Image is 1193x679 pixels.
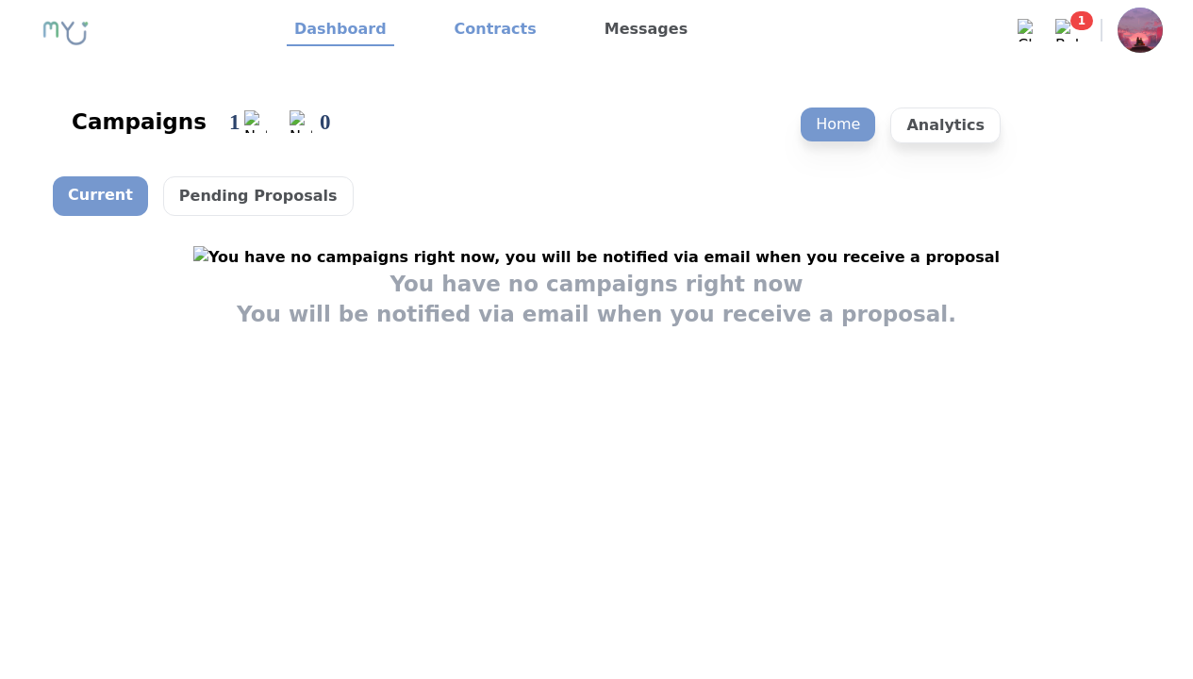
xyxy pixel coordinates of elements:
[1070,11,1093,30] span: 1
[320,106,335,139] div: 0
[229,106,244,139] div: 1
[1055,19,1078,41] img: Bell
[1118,8,1163,53] img: Profile
[193,246,1000,269] img: You have no campaigns right now, you will be notified via email when you receive a proposal
[287,14,394,46] a: Dashboard
[890,108,1001,143] p: Analytics
[244,110,267,133] img: Notification
[1018,19,1040,41] img: Chat
[597,14,695,46] a: Messages
[801,108,875,141] p: Home
[447,14,544,46] a: Contracts
[237,299,956,329] h1: You will be notified via email when you receive a proposal.
[72,107,207,137] div: Campaigns
[389,269,803,299] h1: You have no campaigns right now
[290,110,312,133] img: Notification
[53,176,148,216] p: Current
[163,176,354,216] p: Pending Proposals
